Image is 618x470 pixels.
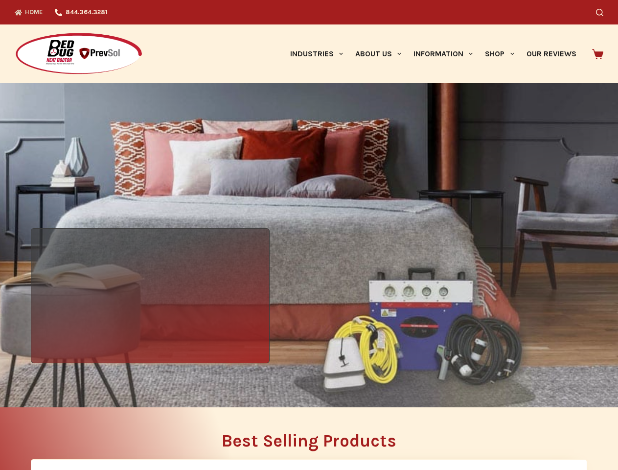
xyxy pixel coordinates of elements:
[15,32,143,76] img: Prevsol/Bed Bug Heat Doctor
[31,432,587,449] h2: Best Selling Products
[284,24,349,83] a: Industries
[479,24,520,83] a: Shop
[520,24,582,83] a: Our Reviews
[408,24,479,83] a: Information
[596,9,603,16] button: Search
[284,24,582,83] nav: Primary
[349,24,407,83] a: About Us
